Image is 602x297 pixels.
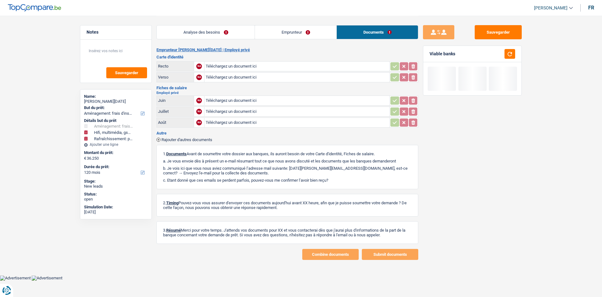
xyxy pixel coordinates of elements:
div: Ajouter une ligne [84,142,148,147]
a: [PERSON_NAME] [529,3,573,13]
div: Juin [158,98,193,103]
button: Sauvegarder [106,67,147,78]
label: But du prêt: [84,105,146,110]
h2: Employé privé [156,91,418,95]
span: Documents [166,151,187,156]
a: Emprunteur [255,25,336,39]
div: open [84,197,148,202]
p: 1. Avant de soumettre votre dossier aux banques, ils auront besoin de votre Carte d'identité, Fic... [163,151,412,156]
img: TopCompare Logo [8,4,61,12]
p: b. Je vois ici que vous nous aviez communiqué l’adresse mail suivante: [DATE][PERSON_NAME][EMAIL... [163,166,412,175]
h5: Notes [87,30,145,35]
button: Submit documents [362,249,418,260]
button: Sauvegarder [475,25,522,39]
button: Combine documents [302,249,359,260]
div: Recto [158,64,193,69]
p: c. Etant donné que ces emails se perdent parfois, pouvez-vous me confirmer l’avoir bien reçu? [163,178,412,183]
div: NA [196,63,202,69]
div: [PERSON_NAME][DATE] [84,99,148,104]
div: [DATE] [84,210,148,215]
span: Timing [166,201,178,205]
p: a. Je vous envoie dès à présent un e-mail résumant tout ce que nous avons discuté et les doc... [163,159,412,163]
div: Status: [84,192,148,197]
div: NA [196,109,202,114]
h3: Fiches de salaire [156,86,418,90]
div: Détails but du prêt [84,118,148,123]
div: NA [196,98,202,103]
h3: Carte d'identité [156,55,418,59]
div: Name: [84,94,148,99]
div: Verso [158,75,193,80]
div: Simulation Date: [84,205,148,210]
span: [PERSON_NAME] [534,5,568,11]
h2: Emprunteur [PERSON_NAME][DATE] | Employé privé [156,47,418,52]
div: New leads [84,184,148,189]
div: fr [588,5,594,11]
div: Viable banks [430,51,455,57]
h3: Autre [156,131,418,135]
label: Durée du prêt: [84,164,146,169]
div: NA [196,120,202,125]
span: Rajouter d'autres documents [161,138,212,142]
div: Stage: [84,179,148,184]
a: Documents [337,25,418,39]
p: 3. Merci pour votre temps. J'attends vos documents pour XX et vous contacterai dès que j'aurai p... [163,228,412,237]
div: Juillet [158,109,193,114]
div: NA [196,74,202,80]
span: Résumé [166,228,181,233]
div: Août [158,120,193,125]
span: Sauvegarder [115,71,138,75]
p: 2. Pouvez-vous vous assurer d'envoyer ces documents aujourd'hui avant XX heure, afin que je puiss... [163,201,412,210]
button: Rajouter d'autres documents [156,138,212,142]
label: Montant du prêt: [84,150,146,155]
span: € [84,156,86,161]
a: Analyse des besoins [157,25,255,39]
img: Advertisement [32,276,62,281]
